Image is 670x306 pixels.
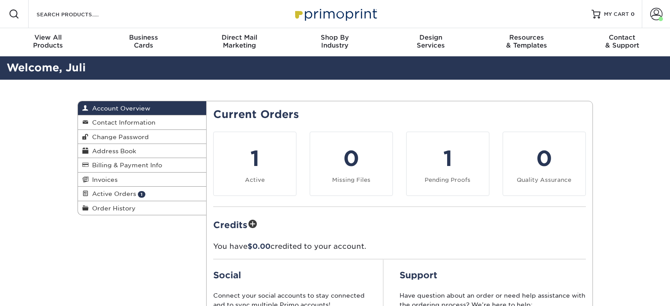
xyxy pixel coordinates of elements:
a: 0 Quality Assurance [503,132,586,196]
a: Direct MailMarketing [192,28,287,56]
span: Invoices [89,176,118,183]
span: Design [383,33,478,41]
div: Services [383,33,478,49]
div: 0 [508,143,580,174]
small: Active [245,177,265,183]
a: 1 Pending Proofs [406,132,489,196]
div: Cards [96,33,191,49]
a: DesignServices [383,28,478,56]
p: You have credited to your account. [213,241,586,252]
span: Direct Mail [192,33,287,41]
a: 0 Missing Files [310,132,393,196]
div: 1 [412,143,484,174]
input: SEARCH PRODUCTS..... [36,9,122,19]
a: Account Overview [78,101,207,115]
small: Pending Proofs [425,177,470,183]
div: Industry [287,33,383,49]
span: Active Orders [89,190,136,197]
h2: Credits [213,218,586,231]
a: Active Orders 1 [78,187,207,201]
span: 1 [138,191,145,198]
span: $0.00 [248,242,270,251]
a: Shop ByIndustry [287,28,383,56]
a: Billing & Payment Info [78,158,207,172]
div: & Support [574,33,670,49]
h2: Support [400,270,586,280]
span: Address Book [89,147,136,155]
img: Primoprint [291,4,379,23]
span: Order History [89,205,136,212]
a: Address Book [78,144,207,158]
span: Contact Information [89,119,155,126]
h2: Current Orders [213,108,586,121]
span: Business [96,33,191,41]
span: Resources [478,33,574,41]
div: Marketing [192,33,287,49]
a: Contact& Support [574,28,670,56]
a: BusinessCards [96,28,191,56]
span: Change Password [89,133,149,140]
span: MY CART [604,11,629,18]
small: Quality Assurance [517,177,571,183]
a: Contact Information [78,115,207,129]
div: 1 [219,143,291,174]
span: Billing & Payment Info [89,162,162,169]
span: Account Overview [89,105,150,112]
span: 0 [631,11,635,17]
h2: Social [213,270,367,280]
a: 1 Active [213,132,296,196]
div: & Templates [478,33,574,49]
div: 0 [315,143,387,174]
span: Shop By [287,33,383,41]
a: Change Password [78,130,207,144]
a: Order History [78,201,207,215]
a: Resources& Templates [478,28,574,56]
span: Contact [574,33,670,41]
a: Invoices [78,173,207,187]
small: Missing Files [332,177,370,183]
